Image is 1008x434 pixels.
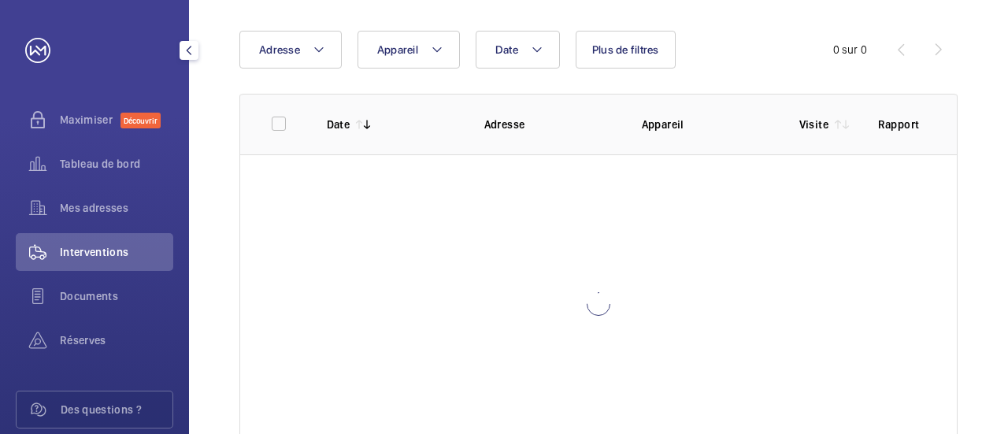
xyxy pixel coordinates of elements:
button: Adresse [239,31,342,69]
font: Documents [60,290,118,302]
font: Date [495,43,518,56]
font: Appareil [377,43,418,56]
button: Date [476,31,560,69]
button: Appareil [358,31,460,69]
font: Tableau de bord [60,158,140,170]
font: Mes adresses [60,202,128,214]
font: 0 sur 0 [833,43,867,56]
font: Interventions [60,246,129,258]
font: Adresse [484,118,524,131]
font: Maximiser [60,113,113,126]
font: Date [327,118,350,131]
font: Rapport [878,118,919,131]
font: Des questions ? [61,403,142,416]
font: Appareil [642,118,684,131]
font: Réserves [60,334,106,347]
font: Découvrir [124,116,157,125]
font: Adresse [259,43,300,56]
font: Plus de filtres [592,43,659,56]
button: Plus de filtres [576,31,676,69]
font: Visite [799,118,828,131]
